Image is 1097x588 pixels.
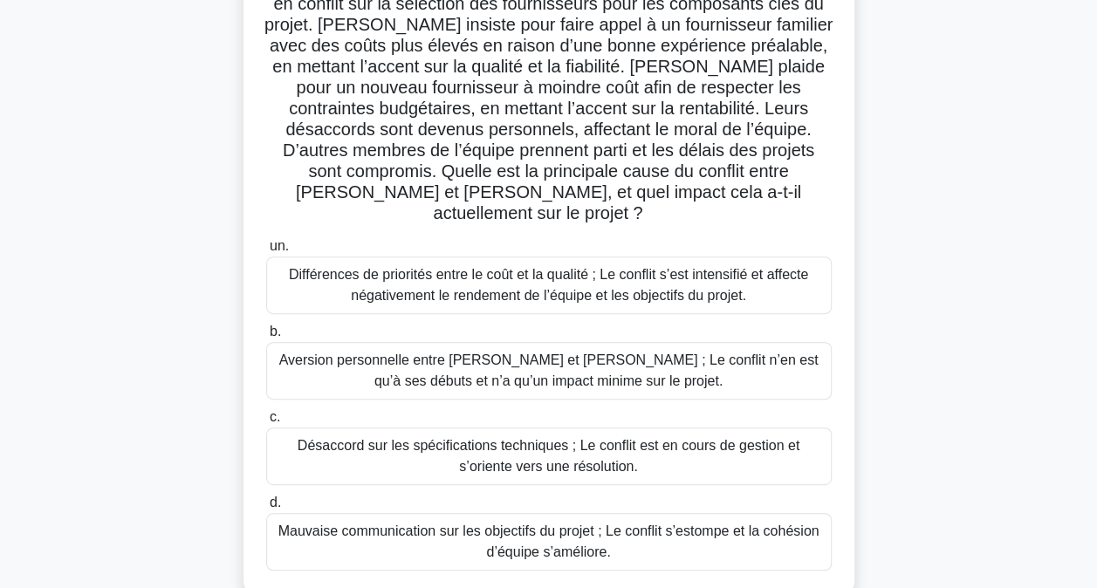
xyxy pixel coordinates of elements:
[266,342,832,400] div: Aversion personnelle entre [PERSON_NAME] et [PERSON_NAME] ; Le conflit n’en est qu’à ses débuts e...
[270,238,289,253] span: un.
[270,495,281,509] span: d.
[266,427,832,485] div: Désaccord sur les spécifications techniques ; Le conflit est en cours de gestion et s’oriente ver...
[266,256,832,314] div: Différences de priorités entre le coût et la qualité ; Le conflit s’est intensifié et affecte nég...
[266,513,832,571] div: Mauvaise communication sur les objectifs du projet ; Le conflit s’estompe et la cohésion d’équipe...
[270,324,281,338] span: b.
[270,409,280,424] span: c.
